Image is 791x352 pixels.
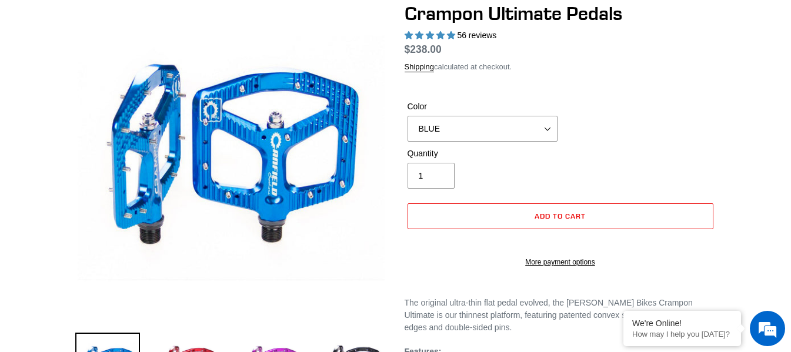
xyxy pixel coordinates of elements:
p: The original ultra-thin flat pedal evolved, the [PERSON_NAME] Bikes Crampon Ultimate is our thinn... [405,297,716,334]
span: $238.00 [405,43,442,55]
label: Color [408,100,558,113]
span: Add to cart [535,212,586,220]
div: We're Online! [632,319,732,328]
p: How may I help you today? [632,330,732,338]
div: calculated at checkout. [405,61,716,73]
a: More payment options [408,257,713,267]
button: Add to cart [408,203,713,229]
label: Quantity [408,147,558,160]
h1: Crampon Ultimate Pedals [405,2,716,25]
span: 56 reviews [457,31,496,40]
span: 4.95 stars [405,31,458,40]
a: Shipping [405,62,435,72]
img: Crampon Ultimate Pedals [78,5,385,311]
